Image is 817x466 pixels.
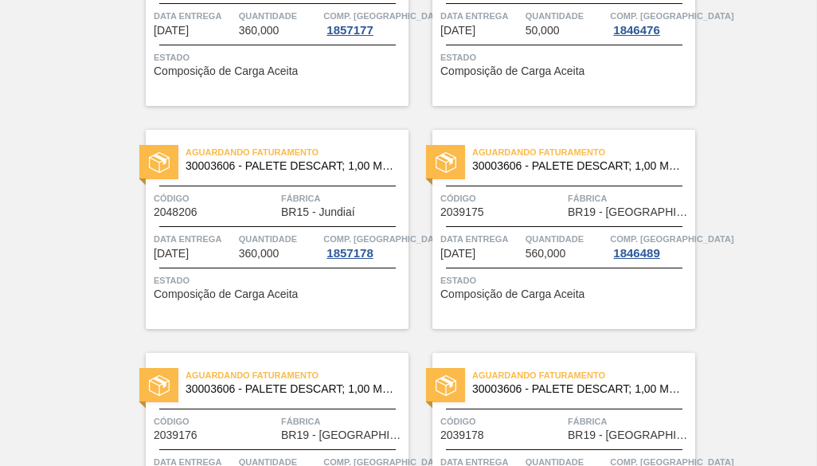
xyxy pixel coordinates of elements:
[239,25,279,37] span: 360,000
[323,24,376,37] div: 1857177
[440,288,584,300] span: Composição de Carga Aceita
[323,231,447,247] span: Comp. Carga
[610,231,733,247] span: Comp. Carga
[568,429,691,441] span: BR19 - Nova Rio
[186,367,408,383] span: Aguardando Faturamento
[440,190,564,206] span: Código
[440,429,484,441] span: 2039178
[154,25,189,37] span: 09/10/2025
[239,248,279,260] span: 360,000
[154,190,277,206] span: Código
[440,248,475,260] span: 21/10/2025
[440,272,691,288] span: Status
[154,8,235,24] span: Data Entrega
[440,231,522,247] span: Data Entrega
[281,206,355,218] span: BR15 - Jundiaí
[154,206,197,218] span: 2048206
[281,190,405,206] span: Fábrica
[323,8,405,37] a: Comp. [GEOGRAPHIC_DATA]1857177
[186,144,408,160] span: Aguardando Faturamento
[440,49,691,65] span: Status
[440,206,484,218] span: 2039175
[186,383,396,395] span: 30003606 - PALETE DESCART;1,00 M;1,20 M;0,14 M;.;MA
[610,24,663,37] div: 1846476
[408,130,695,329] a: estadoAguardando Faturamento30003606 - PALETE DESCART; 1,00 M;1,20 M;0,14 M;.; MAMÃCódigo2039175F...
[472,367,695,383] span: Aguardando Faturamento
[154,231,235,247] span: Data Entrega
[568,190,691,206] span: Fábrica
[526,8,607,24] span: Quantidade
[568,413,691,429] span: Fábrica
[323,247,376,260] div: 1857178
[610,8,733,24] span: Comp. Carga
[610,247,663,260] div: 1846489
[149,152,170,173] img: estado
[440,25,475,37] span: 09/10/2025
[472,160,682,172] span: 30003606 - PALETE DESCART;1,00 M;1,20 M;0,14 M;.;MA
[154,65,298,77] span: Composição de Carga Aceita
[323,231,405,260] a: Comp. [GEOGRAPHIC_DATA]1857178
[186,160,396,172] span: 30003606 - PALETE DESCART;1,00 M;1,20 M;0,14 M;.;MA
[281,413,405,429] span: Fábrica
[526,231,607,247] span: Quantidade
[154,272,405,288] span: Status
[568,206,691,218] span: BR19 - Nova Rio
[440,413,564,429] span: Código
[526,25,560,37] span: 50,000
[610,8,691,37] a: Comp. [GEOGRAPHIC_DATA]1846476
[154,288,298,300] span: Composição de Carga Aceita
[440,65,584,77] span: Composição de Carga Aceita
[154,49,405,65] span: Status
[281,429,405,441] span: BR19 - Nova Rio
[436,152,456,173] img: estado
[239,8,320,24] span: Quantidade
[154,248,189,260] span: 17/10/2025
[526,248,566,260] span: 560,000
[436,375,456,396] img: estado
[472,144,695,160] span: Aguardando Faturamento
[154,429,197,441] span: 2039176
[610,231,691,260] a: Comp. [GEOGRAPHIC_DATA]1846489
[154,413,277,429] span: Código
[122,130,408,329] a: estadoAguardando Faturamento30003606 - PALETE DESCART; 1,00 M;1,20 M;0,14 M;.; MAMÃCódigo2048206F...
[323,8,447,24] span: Comp. Carga
[472,383,682,395] span: 30003606 - PALETE DESCART;1,00 M;1,20 M;0,14 M;.;MA
[440,8,522,24] span: Data Entrega
[239,231,320,247] span: Quantidade
[149,375,170,396] img: estado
